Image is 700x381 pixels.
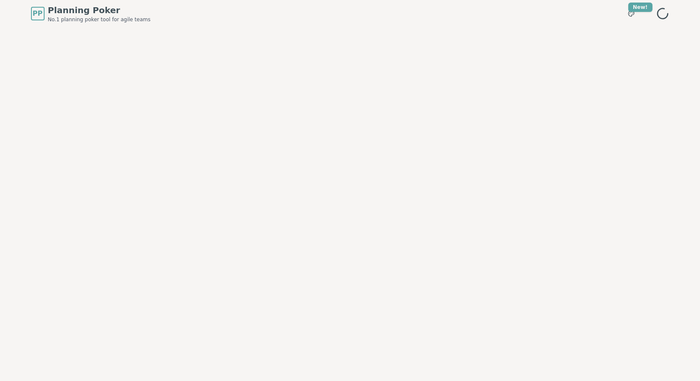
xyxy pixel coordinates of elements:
span: Planning Poker [48,4,151,16]
span: PP [33,8,42,19]
a: PPPlanning PokerNo.1 planning poker tool for agile teams [31,4,151,23]
div: New! [628,3,652,12]
span: No.1 planning poker tool for agile teams [48,16,151,23]
button: New! [624,6,639,21]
